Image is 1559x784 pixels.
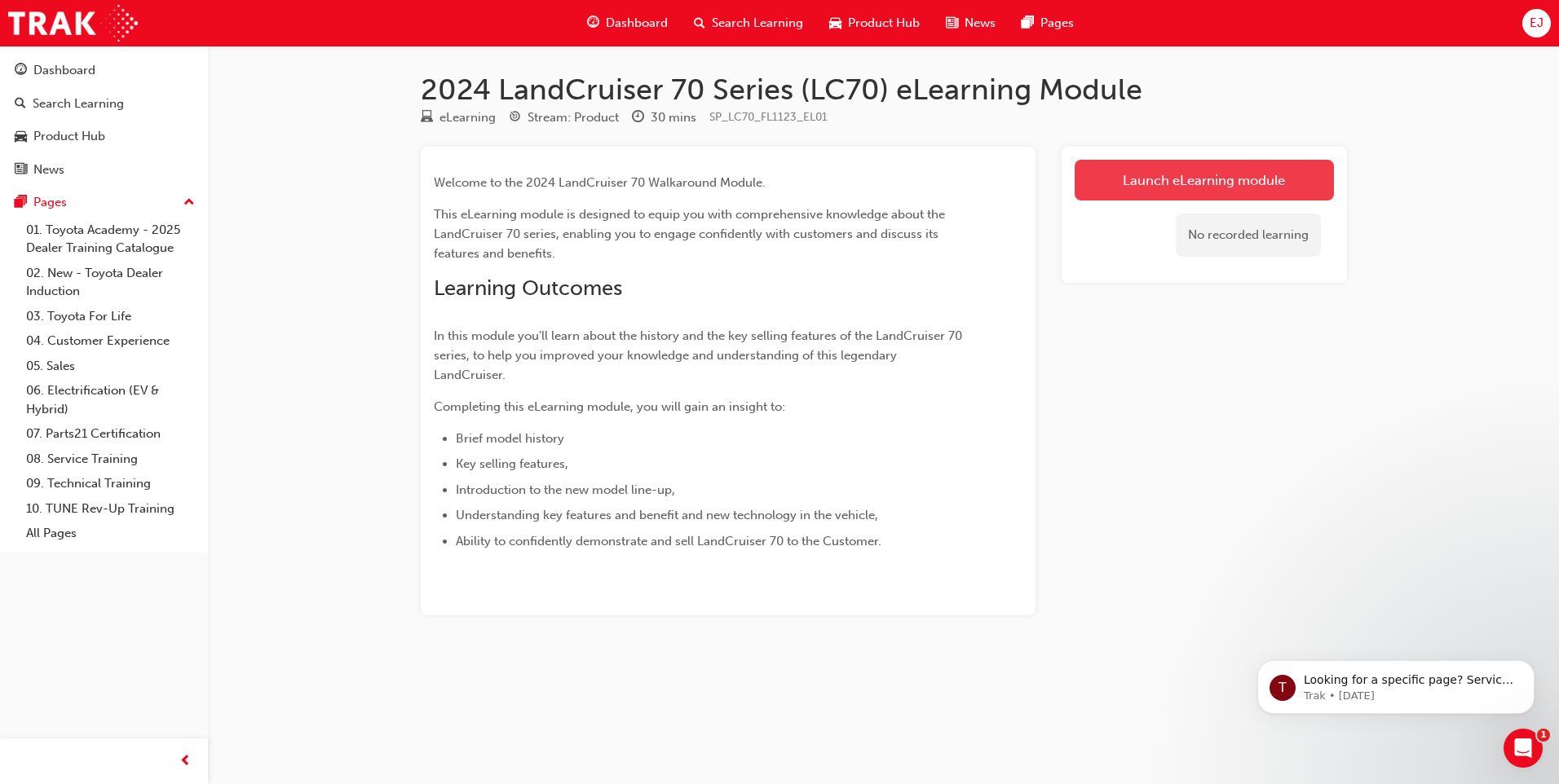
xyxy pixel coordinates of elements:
[421,108,496,128] div: Type
[965,14,996,33] span: News
[7,155,201,185] a: News
[434,175,766,190] span: Welcome to the 2024 LandCruiser 70 Walkaround Module.
[8,5,138,42] img: Trak
[1530,14,1544,33] span: EJ
[15,64,27,78] span: guage-icon
[1040,14,1074,33] span: Pages
[1022,13,1034,33] span: pages-icon
[20,496,201,522] a: 10. TUNE Rev-Up Training
[1176,214,1321,257] div: No recorded learning
[33,95,124,113] div: Search Learning
[20,421,201,447] a: 07. Parts21 Certification
[587,13,599,33] span: guage-icon
[15,130,27,144] span: car-icon
[33,161,64,179] div: News
[20,378,201,421] a: 06. Electrification (EV & Hybrid)
[509,111,521,126] span: target-icon
[20,521,201,546] a: All Pages
[1537,729,1550,742] span: 1
[7,187,201,218] button: Pages
[946,13,958,33] span: news-icon
[528,108,619,127] div: Stream: Product
[7,52,201,187] button: DashboardSearch LearningProduct HubNews
[1009,7,1087,40] a: pages-iconPages
[20,304,201,329] a: 03. Toyota For Life
[651,108,696,127] div: 30 mins
[20,218,201,261] a: 01. Toyota Academy - 2025 Dealer Training Catalogue
[20,261,201,304] a: 02. New - Toyota Dealer Induction
[15,97,26,112] span: search-icon
[20,328,201,354] a: 04. Customer Experience
[434,207,948,261] span: This eLearning module is designed to equip you with comprehensive knowledge about the LandCruiser...
[33,61,95,80] div: Dashboard
[712,14,803,33] span: Search Learning
[848,14,920,33] span: Product Hub
[421,111,433,126] span: learningResourceType_ELEARNING-icon
[33,193,67,212] div: Pages
[20,471,201,496] a: 09. Technical Training
[456,508,878,522] span: Understanding key features and benefit and new technology in the vehicle,
[434,399,785,414] span: Completing this eLearning module, you will gain an insight to:
[1075,160,1334,200] a: Launch eLearning module
[7,89,201,119] a: Search Learning
[606,14,668,33] span: Dashboard
[574,7,681,40] a: guage-iconDashboard
[7,55,201,86] a: Dashboard
[183,192,195,214] span: up-icon
[632,108,696,128] div: Duration
[434,275,622,301] span: Learning Outcomes
[509,108,619,128] div: Stream
[1522,9,1551,37] button: EJ
[15,196,27,210] span: pages-icon
[179,751,192,772] span: prev-icon
[456,456,568,471] span: Key selling features,
[1233,626,1559,740] iframe: Intercom notifications message
[20,354,201,379] a: 05. Sales
[20,447,201,472] a: 08. Service Training
[15,163,27,178] span: news-icon
[439,108,496,127] div: eLearning
[33,127,105,146] div: Product Hub
[694,13,705,33] span: search-icon
[456,431,564,446] span: Brief model history
[709,110,828,124] span: Learning resource code
[456,482,675,497] span: Introduction to the new model line-up,
[632,111,644,126] span: clock-icon
[829,13,841,33] span: car-icon
[816,7,933,40] a: car-iconProduct Hub
[681,7,816,40] a: search-iconSearch Learning
[421,72,1347,108] h1: 2024 LandCruiser 70 Series (LC70) eLearning Module
[434,328,965,382] span: In this module you'll learn about the history and the key selling features of the LandCruiser 70 ...
[933,7,1009,40] a: news-iconNews
[7,121,201,152] a: Product Hub
[456,534,881,548] span: Ability to confidently demonstrate and sell LandCruiser 70 to the Customer.
[1504,729,1543,768] iframe: Intercom live chat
